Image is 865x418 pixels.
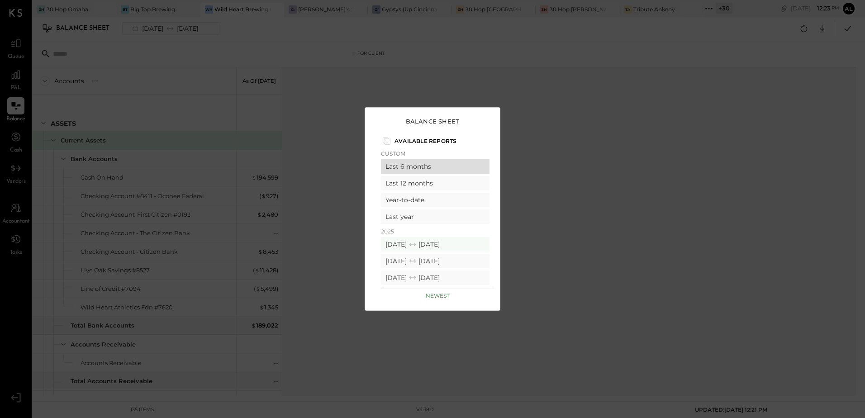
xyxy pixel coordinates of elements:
p: 2025 [381,228,490,235]
div: Last 12 months [381,176,490,190]
div: [DATE] [DATE] [381,237,490,252]
p: Custom [381,150,490,157]
p: Available Reports [394,138,456,144]
div: Last year [381,209,490,224]
div: [DATE] [DATE] [381,254,490,268]
h3: Balance Sheet [406,118,460,125]
div: Year-to-date [381,193,490,207]
div: Last 6 months [381,159,490,174]
div: [DATE] [DATE] [381,271,490,285]
p: Newest [426,292,450,299]
div: [DATE] [DATE] [381,287,490,302]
